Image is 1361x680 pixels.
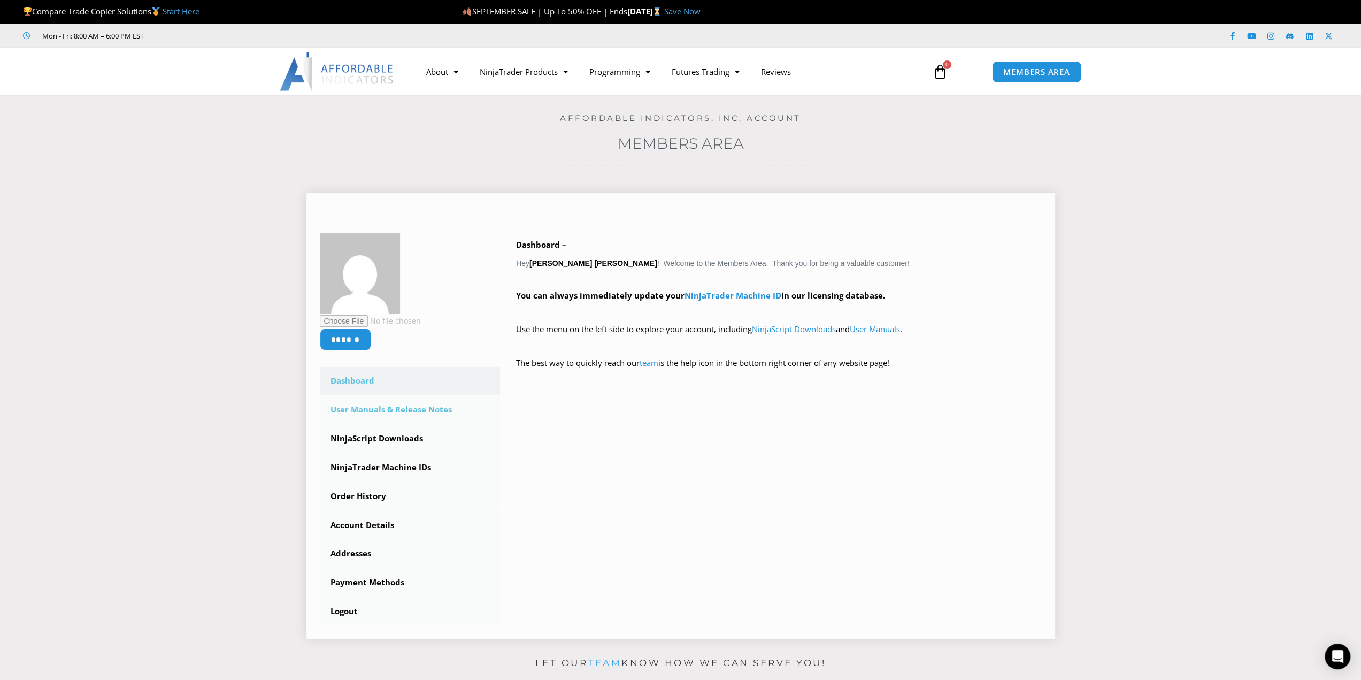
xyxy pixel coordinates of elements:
a: About [416,59,469,84]
a: team [588,658,621,668]
a: 0 [917,56,964,87]
a: Programming [579,59,661,84]
strong: [DATE] [627,6,664,17]
b: Dashboard – [516,239,566,250]
a: NinjaTrader Machine ID [685,290,781,301]
a: Account Details [320,511,501,539]
span: MEMBERS AREA [1003,68,1070,76]
p: Let our know how we can serve you! [306,655,1055,672]
div: Open Intercom Messenger [1325,644,1350,669]
a: User Manuals & Release Notes [320,396,501,424]
a: team [640,357,658,368]
span: Compare Trade Copier Solutions [23,6,199,17]
div: Hey ! Welcome to the Members Area. Thank you for being a valuable customer! [516,238,1042,386]
iframe: Customer reviews powered by Trustpilot [159,30,319,41]
span: SEPTEMBER SALE | Up To 50% OFF | Ends [463,6,627,17]
a: Members Area [618,134,744,152]
img: 🍂 [463,7,471,16]
p: The best way to quickly reach our is the help icon in the bottom right corner of any website page! [516,356,1042,386]
strong: You can always immediately update your in our licensing database. [516,290,885,301]
span: Mon - Fri: 8:00 AM – 6:00 PM EST [40,29,144,42]
a: NinjaTrader Machine IDs [320,454,501,482]
a: Reviews [750,59,802,84]
strong: [PERSON_NAME] [PERSON_NAME] [529,259,657,268]
img: 8238e644ec491e7434616f3b299f517a81825848ff9ea252367ca992b10acf87 [320,233,400,314]
p: Use the menu on the left side to explore your account, including and . [516,322,1042,352]
a: Order History [320,483,501,510]
a: NinjaTrader Products [469,59,579,84]
a: Save Now [664,6,700,17]
a: NinjaScript Downloads [752,324,836,334]
nav: Account pages [320,367,501,625]
img: 🥇 [152,7,160,16]
a: User Manuals [850,324,900,334]
a: Payment Methods [320,569,501,597]
a: Affordable Indicators, Inc. Account [560,113,801,123]
a: NinjaScript Downloads [320,425,501,453]
img: ⌛ [653,7,661,16]
a: Logout [320,598,501,625]
a: Futures Trading [661,59,750,84]
img: LogoAI | Affordable Indicators – NinjaTrader [280,52,395,91]
a: Addresses [320,540,501,568]
nav: Menu [416,59,920,84]
a: Start Here [163,6,199,17]
img: 🏆 [24,7,32,16]
a: Dashboard [320,367,501,395]
span: 0 [943,60,951,69]
a: MEMBERS AREA [992,61,1081,83]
